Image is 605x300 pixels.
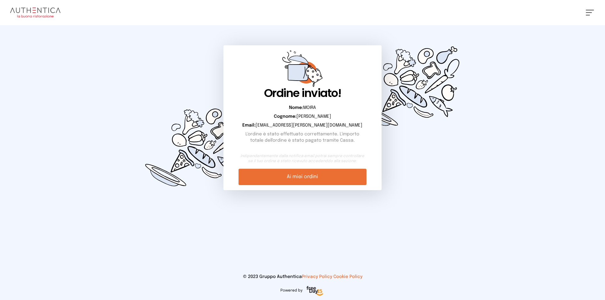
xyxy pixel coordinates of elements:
b: Email: [242,123,256,127]
b: Nome: [289,105,303,110]
img: d0449c3114cc73e99fc76ced0c51d0cd.svg [348,25,469,147]
p: [PERSON_NAME] [239,113,366,120]
a: Privacy Policy [302,275,332,279]
p: [EMAIL_ADDRESS][PERSON_NAME][DOMAIN_NAME] [239,122,366,128]
h1: Ordine inviato! [239,87,366,99]
img: d0449c3114cc73e99fc76ced0c51d0cd.svg [136,86,257,208]
small: Indipendentemente dalla notifica email potrai sempre controllare se il tuo ordine è stato ricevut... [239,154,366,164]
p: MOIRA [239,105,366,111]
img: logo.8f33a47.png [10,8,60,18]
p: L'ordine è stato effettuato correttamente. L'importo totale dell'ordine è stato pagato tramite Ca... [239,131,366,144]
img: logo-freeday.3e08031.png [305,285,325,297]
p: © 2023 Gruppo Authentica [10,274,595,280]
a: Cookie Policy [333,275,362,279]
a: Ai miei ordini [239,169,366,185]
span: Powered by [280,288,302,293]
b: Cognome: [274,114,297,119]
